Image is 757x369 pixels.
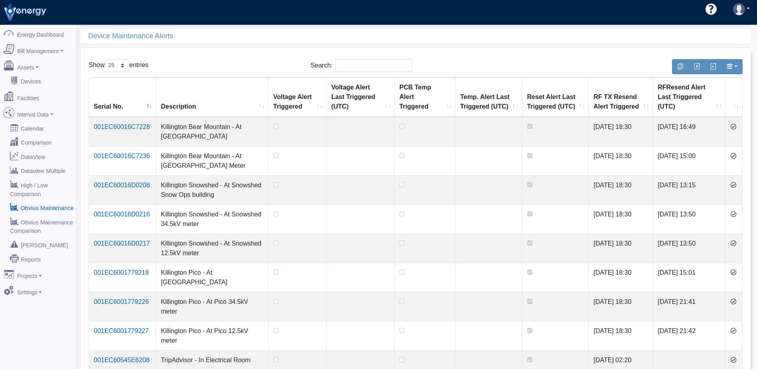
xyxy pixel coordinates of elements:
img: user-3.svg [733,3,745,15]
a: 001EC6001779227 [94,327,149,334]
span: Device Maintenance Alerts [88,29,420,44]
th: Reset Alert Last Triggered (UTC) : activate to sort column ascending [522,77,589,117]
th: : activate to sort column ascending [725,77,742,117]
button: Show/Hide Columns [721,59,743,74]
select: Showentries [105,59,129,71]
a: Clear Alert [730,327,737,334]
input: Search: [335,59,412,71]
td: [DATE] 18:30 [589,146,653,175]
a: 001EC60016D0217 [94,240,150,247]
td: Killington Pico - At Pico 12.5kV meter [156,321,268,350]
td: Killington Snowshed - At Snowshed 12.5kV meter [156,234,268,263]
a: Clear Alert [730,357,737,363]
th: RF TX Resend Alert Triggered : activate to sort column ascending [589,77,653,117]
button: Copy to clipboard [672,59,689,74]
td: [DATE] 18:30 [589,117,653,146]
td: [DATE] 15:00 [653,146,725,175]
td: [DATE] 15:01 [653,263,725,292]
th: Voltage Alert Triggered : activate to sort column ascending [269,77,327,117]
td: Killington Snowshed - At Snowshed 34.5kV meter [156,204,268,234]
td: [DATE] 21:41 [653,292,725,321]
label: Show entries [89,59,148,71]
a: 001EC6001779218 [94,269,149,276]
a: Clear Alert [730,298,737,305]
td: [DATE] 13:50 [653,204,725,234]
a: Clear Alert [730,211,737,218]
th: Serial No. : activate to sort column descending [89,77,156,117]
td: Killington Bear Mountain - At [GEOGRAPHIC_DATA] Meter [156,146,268,175]
td: [DATE] 18:30 [589,263,653,292]
a: 001EC60016C7236 [94,153,150,159]
td: Killington Pico - At [GEOGRAPHIC_DATA] [156,263,268,292]
td: [DATE] 18:30 [589,292,653,321]
td: [DATE] 21:42 [653,321,725,350]
a: 001EC60016C7228 [94,123,150,130]
th: RFResend Alert Last Triggered (UTC) : activate to sort column ascending [653,77,725,117]
td: Killington Snowshed - At Snowshed Snow Ops building [156,175,268,204]
th: Temp. Alert Last Triggered (UTC) : activate to sort column ascending [455,77,522,117]
td: [DATE] 18:30 [589,175,653,204]
button: Generate PDF [705,59,721,74]
a: 001EC60016D0216 [94,211,150,218]
th: Description : activate to sort column ascending [156,77,268,117]
td: [DATE] 13:15 [653,175,725,204]
a: 001EC6001779226 [94,298,149,305]
th: Voltage Alert Last Triggered (UTC) : activate to sort column ascending [326,77,395,117]
td: [DATE] 18:30 [589,204,653,234]
th: PCB Temp Alert Triggered : activate to sort column ascending [395,77,455,117]
label: Search: [310,59,412,71]
a: 001EC60545E6208 [94,357,150,363]
a: Clear Alert [730,153,737,159]
a: Clear Alert [730,182,737,188]
td: [DATE] 16:49 [653,117,725,146]
td: Killington Bear Mountain - At [GEOGRAPHIC_DATA] [156,117,268,146]
a: Clear Alert [730,123,737,130]
td: Killington Pico - At Pico 34.5kV meter [156,292,268,321]
a: Clear Alert [730,240,737,247]
a: 001EC60016D0208 [94,182,150,188]
button: Export to Excel [688,59,705,74]
td: [DATE] 18:30 [589,321,653,350]
td: [DATE] 18:30 [589,234,653,263]
td: [DATE] 13:50 [653,234,725,263]
a: Clear Alert [730,269,737,276]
